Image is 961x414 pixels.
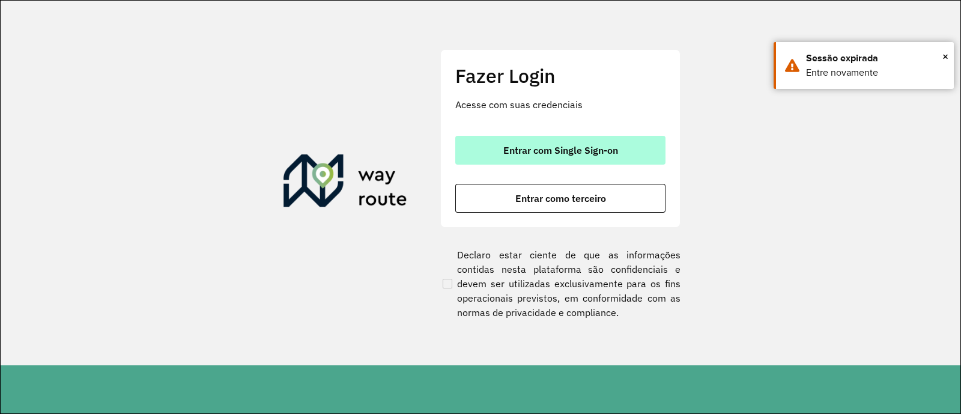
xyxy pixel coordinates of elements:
p: Acesse com suas credenciais [455,97,665,112]
button: button [455,184,665,213]
button: Close [942,47,948,65]
button: button [455,136,665,165]
span: Entrar como terceiro [515,193,606,203]
img: Roteirizador AmbevTech [283,154,407,212]
span: × [942,47,948,65]
div: Entre novamente [806,65,945,80]
div: Sessão expirada [806,51,945,65]
label: Declaro estar ciente de que as informações contidas nesta plataforma são confidenciais e devem se... [440,248,681,320]
h2: Fazer Login [455,64,665,87]
span: Entrar com Single Sign-on [503,145,618,155]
